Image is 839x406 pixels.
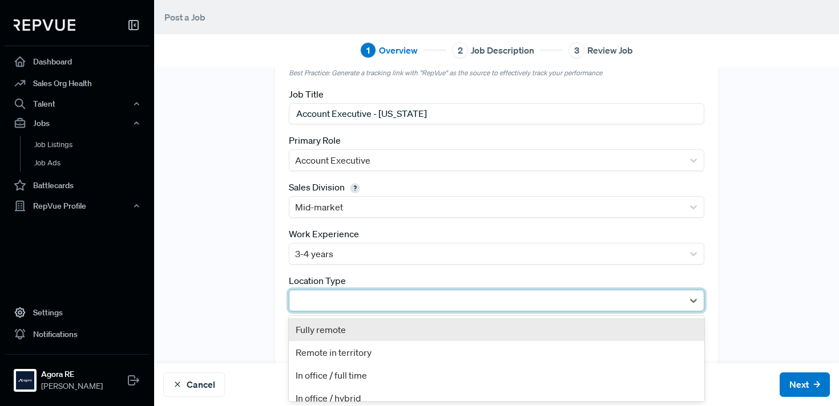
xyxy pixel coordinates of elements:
[289,364,704,387] div: In office / full time
[289,68,704,78] em: Best Practice: Generate a tracking link with "RepVue" as the source to effectively track your per...
[41,380,103,392] span: [PERSON_NAME]
[471,43,534,57] span: Job Description
[163,372,225,397] button: Cancel
[5,323,150,345] a: Notifications
[289,274,346,287] label: Location Type
[164,11,205,23] span: Post a Job
[289,87,324,101] label: Job Title
[20,136,165,154] a: Job Listings
[20,154,165,172] a: Job Ads
[41,368,103,380] strong: Agora RE
[5,113,150,133] button: Jobs
[5,51,150,72] a: Dashboard
[5,174,150,196] a: Battlecards
[16,371,34,389] img: Agora RE
[289,180,364,194] label: Sales Division
[568,42,584,58] div: 3
[289,341,704,364] div: Remote in territory
[5,72,150,94] a: Sales Org Health
[5,302,150,323] a: Settings
[379,43,418,57] span: Overview
[5,94,150,113] button: Talent
[289,133,341,147] label: Primary Role
[5,354,150,397] a: Agora REAgora RE[PERSON_NAME]
[780,372,830,397] button: Next
[289,227,359,241] label: Work Experience
[360,42,376,58] div: 1
[5,196,150,216] button: RepVue Profile
[452,42,468,58] div: 2
[14,19,75,31] img: RepVue
[587,43,633,57] span: Review Job
[289,318,704,341] div: Fully remote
